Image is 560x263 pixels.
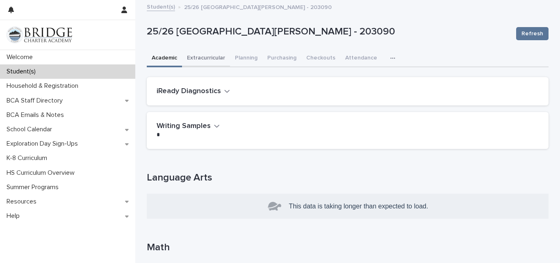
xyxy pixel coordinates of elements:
p: HS Curriculum Overview [3,169,81,177]
p: Exploration Day Sign-Ups [3,140,84,148]
button: Checkouts [301,50,340,67]
p: BCA Emails & Notes [3,111,71,119]
p: Household & Registration [3,82,85,90]
button: iReady Diagnostics [157,87,230,96]
h2: Writing Samples [157,122,211,131]
span: Refresh [521,30,543,38]
p: BCA Staff Directory [3,97,69,105]
a: Student(s) [147,2,175,11]
button: Refresh [516,27,549,40]
img: turtle [267,199,286,213]
p: K-8 Curriculum [3,154,54,162]
p: Welcome [3,53,39,61]
p: Student(s) [3,68,42,75]
p: Resources [3,198,43,206]
button: Writing Samples [157,122,220,131]
p: 25/26 [GEOGRAPHIC_DATA][PERSON_NAME] - 203090 [147,26,510,38]
p: This data is taking longer than expected to load. [289,199,428,213]
button: Academic [147,50,182,67]
h1: Language Arts [147,172,549,184]
button: Purchasing [262,50,301,67]
h2: iReady Diagnostics [157,87,221,96]
p: Summer Programs [3,183,65,191]
h1: Math [147,242,549,254]
p: Help [3,212,26,220]
button: Planning [230,50,262,67]
img: V1C1m3IdTEidaUdm9Hs0 [7,27,72,43]
button: Attendance [340,50,382,67]
button: Extracurricular [182,50,230,67]
p: School Calendar [3,126,59,133]
p: 25/26 [GEOGRAPHIC_DATA][PERSON_NAME] - 203090 [184,2,332,11]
